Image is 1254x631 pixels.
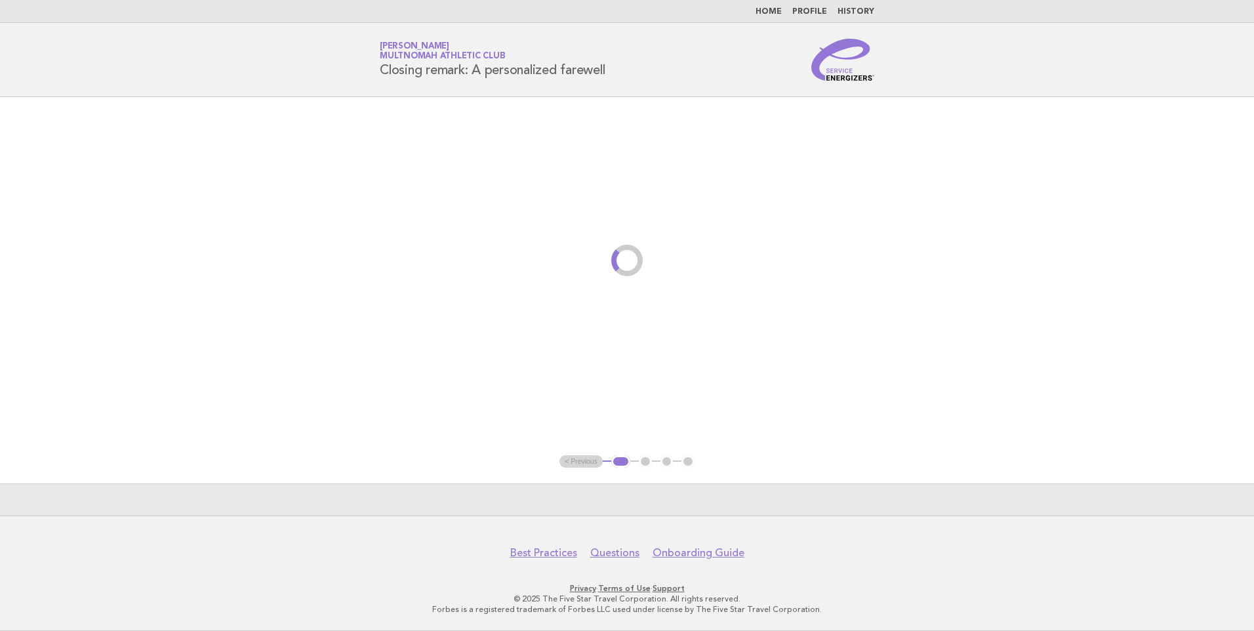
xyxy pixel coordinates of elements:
[838,8,874,16] a: History
[380,52,505,61] span: Multnomah Athletic Club
[590,546,639,560] a: Questions
[792,8,827,16] a: Profile
[226,604,1028,615] p: Forbes is a registered trademark of Forbes LLC used under license by The Five Star Travel Corpora...
[756,8,782,16] a: Home
[653,546,744,560] a: Onboarding Guide
[226,583,1028,594] p: · ·
[598,584,651,593] a: Terms of Use
[226,594,1028,604] p: © 2025 The Five Star Travel Corporation. All rights reserved.
[811,39,874,81] img: Service Energizers
[653,584,685,593] a: Support
[510,546,577,560] a: Best Practices
[380,42,505,60] a: [PERSON_NAME]Multnomah Athletic Club
[570,584,596,593] a: Privacy
[380,43,605,77] h1: Closing remark: A personalized farewell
